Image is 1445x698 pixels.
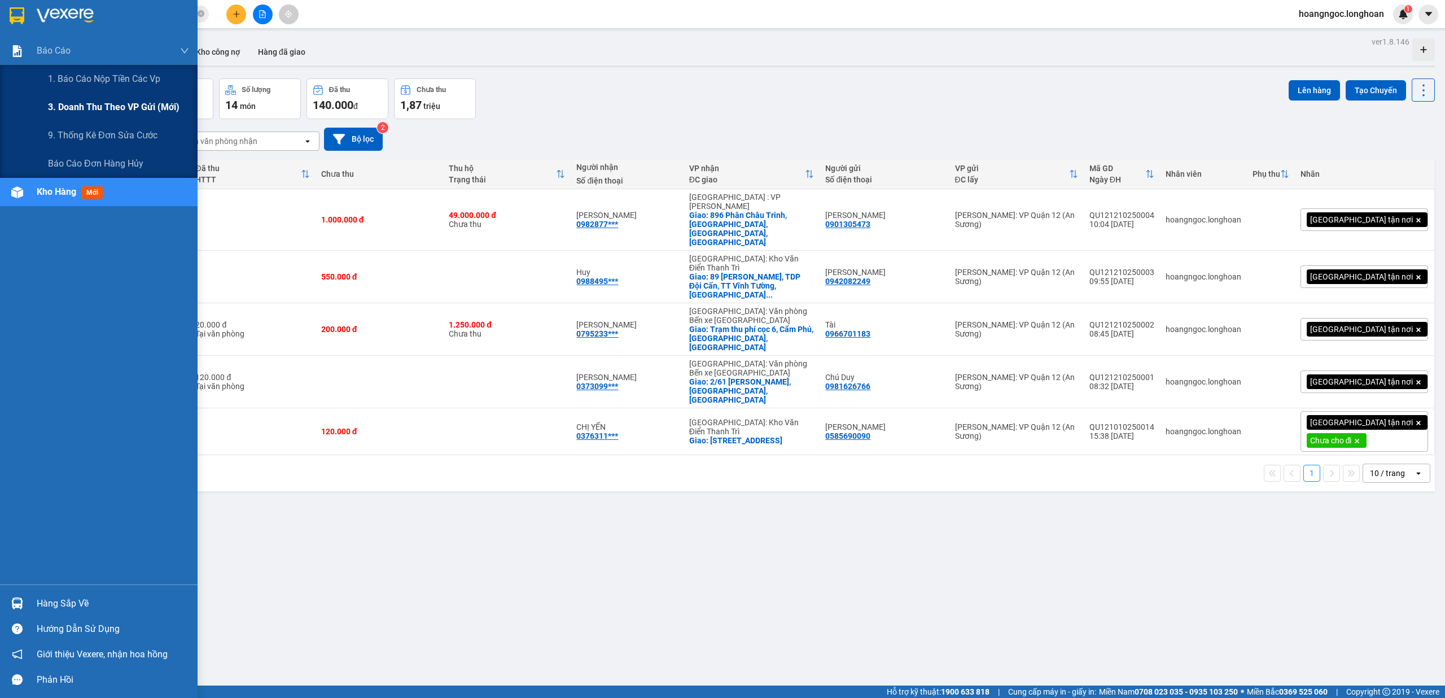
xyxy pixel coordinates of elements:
div: ver 1.8.146 [1372,36,1409,48]
div: CHỊ YẾN [576,422,677,431]
button: 1 [1303,465,1320,482]
div: Tiger Nguyễn [825,268,943,277]
div: Nhãn [1300,169,1428,178]
div: 0585690090 [825,431,870,440]
div: hoangngoc.longhoan [1166,377,1241,386]
span: 9. Thống kê đơn sửa cước [48,128,157,142]
div: Nhân viên [1166,169,1241,178]
div: Giao: Trạm thu phí cọc 6, Cẩm Phú, Cẩm Phả, Quảng Ninh [689,325,815,352]
div: hoangngoc.longhoan [1166,215,1241,224]
span: Chưa cho đi [1310,435,1352,446]
div: Giao: 89 Đường Phan Bội Châu, TDP Đội Cấn, TT Vĩnh Tường, Vĩnh Tường, Vĩnh Phúc [689,272,815,299]
span: [GEOGRAPHIC_DATA] tận nơi [1310,215,1413,225]
div: VP gửi [955,164,1069,173]
span: 14 [225,98,238,112]
span: Kho hàng [37,186,76,197]
sup: 1 [1404,5,1412,13]
span: plus [233,10,240,18]
span: Hỗ trợ kỹ thuật: [887,686,989,698]
button: plus [226,5,246,24]
strong: CSKH: [31,38,60,48]
div: Hàng sắp về [37,595,189,612]
span: | [998,686,1000,698]
div: 200.000 đ [321,325,437,334]
button: Bộ lọc [324,128,383,151]
button: Tạo Chuyến [1346,80,1406,101]
div: Tài [825,320,943,329]
div: [GEOGRAPHIC_DATA]: Kho Văn Điển Thanh Trì [689,254,815,272]
span: [GEOGRAPHIC_DATA] tận nơi [1310,417,1413,427]
div: Thu hộ [449,164,556,173]
span: 3. Doanh Thu theo VP Gửi (mới) [48,100,179,114]
strong: 0708 023 035 - 0935 103 250 [1135,687,1238,696]
span: hoangngoc.longhoan [1290,7,1393,21]
span: Mã đơn: QU121210250004 [5,68,171,84]
strong: 1900 633 818 [941,687,989,696]
span: Miền Nam [1099,686,1238,698]
div: 49.000.000 đ [449,211,565,220]
div: Tạo kho hàng mới [1412,38,1435,61]
th: Toggle SortBy [1247,159,1295,189]
span: món [240,102,256,111]
div: Mã GD [1089,164,1145,173]
span: 1 [1406,5,1410,13]
span: Báo cáo [37,43,71,58]
div: hoangngoc.longhoan [1166,325,1241,334]
span: 140.000 [313,98,353,112]
div: hoangngoc.longhoan [1166,272,1241,281]
div: Người nhận [576,163,677,172]
div: QU121210250002 [1089,320,1154,329]
div: 20.000 đ [195,320,309,329]
img: solution-icon [11,45,23,57]
span: | [1336,686,1338,698]
span: đ [353,102,358,111]
div: QU121210250004 [1089,211,1154,220]
div: Chọn văn phòng nhận [180,136,257,147]
div: 10:04 [DATE] [1089,220,1154,229]
img: icon-new-feature [1398,9,1408,19]
sup: 2 [377,122,388,133]
div: Trạng thái [449,175,556,184]
th: Toggle SortBy [949,159,1084,189]
span: Giới thiệu Vexere, nhận hoa hồng [37,647,168,661]
span: file-add [259,10,266,18]
strong: PHIẾU DÁN LÊN HÀNG [75,5,224,20]
img: warehouse-icon [11,186,23,198]
div: ĐC giao [689,175,805,184]
div: Số điện thoại [825,175,943,184]
span: [GEOGRAPHIC_DATA] tận nơi [1310,324,1413,334]
div: 120.000 đ [321,427,437,436]
div: 15:38 [DATE] [1089,431,1154,440]
div: Đỗ Trọng Vinh [576,373,677,382]
div: Chưa thu [449,320,565,338]
div: 0942082249 [825,277,870,286]
img: warehouse-icon [11,597,23,609]
strong: 0369 525 060 [1279,687,1328,696]
div: Phạm Hoàng Lộc [576,211,677,220]
div: Chú Duy [825,373,943,382]
div: 550.000 đ [321,272,437,281]
div: Giao: 45 đường Hùng vương, phường bắc giang, tỉnh bắc ninh [689,436,815,445]
span: [GEOGRAPHIC_DATA] tận nơi [1310,377,1413,387]
div: Giao: 2/61 Lý Thường Kiệt, Hồng Bàng, Hải Phòng [689,377,815,404]
div: Số điện thoại [576,176,677,185]
div: Minh Hiếu [576,320,677,329]
div: 08:45 [DATE] [1089,329,1154,338]
div: VP nhận [689,164,805,173]
div: [PERSON_NAME]: VP Quận 12 (An Sương) [955,422,1078,440]
button: Đã thu140.000đ [306,78,388,119]
span: ⚪️ [1241,690,1244,694]
div: [GEOGRAPHIC_DATA]: Kho Văn Điển Thanh Trì [689,418,815,436]
div: 09:55 [DATE] [1089,277,1154,286]
div: Giao: 896 Phân Châu Trinh, An Sơn, Tam Kỳ, Quảng Nam [689,211,815,247]
span: close-circle [198,9,204,20]
div: ĐC lấy [955,175,1069,184]
span: mới [82,186,103,199]
div: hoangngoc.longhoan [1166,427,1241,436]
span: CÔNG TY TNHH CHUYỂN PHÁT NHANH BẢO AN [98,38,207,59]
div: QU121210250001 [1089,373,1154,382]
div: 10 / trang [1370,468,1405,479]
span: [GEOGRAPHIC_DATA] tận nơi [1310,272,1413,282]
span: Miền Bắc [1247,686,1328,698]
button: Hàng đã giao [249,38,314,66]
